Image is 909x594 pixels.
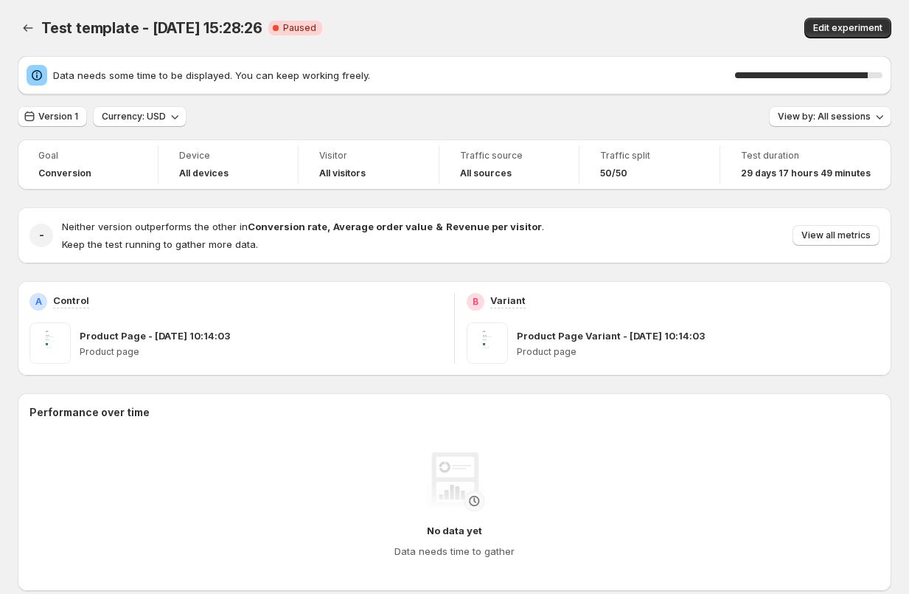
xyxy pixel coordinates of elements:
a: Test duration29 days 17 hours 49 minutes [741,148,871,181]
span: Test duration [741,150,871,162]
h2: Performance over time [29,405,880,420]
a: DeviceAll devices [179,148,278,181]
span: 50/50 [600,168,627,179]
button: View all metrics [793,225,880,246]
strong: , [327,221,330,232]
button: Currency: USD [93,106,187,127]
button: View by: All sessions [769,106,891,127]
strong: & [436,221,443,232]
button: Edit experiment [804,18,891,38]
p: Product Page - [DATE] 10:14:03 [80,328,230,343]
span: Traffic source [460,150,559,162]
span: View by: All sessions [778,111,871,122]
span: Visitor [319,150,418,162]
span: View all metrics [801,229,871,241]
img: No data yet [425,452,484,511]
span: Paused [283,22,316,34]
span: Device [179,150,278,162]
span: Conversion [38,168,91,179]
a: Traffic split50/50 [600,148,699,181]
p: Control [53,293,89,308]
a: GoalConversion [38,148,137,181]
span: Currency: USD [102,111,166,122]
a: VisitorAll visitors [319,148,418,181]
span: Version 1 [38,111,78,122]
h4: Data needs time to gather [394,544,515,559]
strong: Revenue per visitor [446,221,542,232]
button: Back [18,18,38,38]
h2: B [473,296,478,308]
span: Traffic split [600,150,699,162]
button: Version 1 [18,106,87,127]
span: Data needs some time to be displayed. You can keep working freely. [53,68,735,83]
h4: All devices [179,168,229,179]
span: Test template - [DATE] 15:28:26 [41,19,262,37]
p: Product Page Variant - [DATE] 10:14:03 [517,328,705,343]
p: Product page [80,346,442,358]
span: Goal [38,150,137,162]
img: Product Page - Apr 9, 10:14:03 [29,322,71,364]
h4: All sources [460,168,512,179]
span: Edit experiment [813,22,882,34]
strong: Average order value [333,221,433,232]
span: Neither version outperforms the other in . [62,221,544,232]
a: Traffic sourceAll sources [460,148,559,181]
span: 29 days 17 hours 49 minutes [741,168,871,179]
p: Product page [517,346,880,358]
h4: No data yet [427,523,482,538]
img: Product Page Variant - Apr 9, 10:14:03 [467,322,508,364]
h4: All visitors [319,168,366,179]
p: Variant [490,293,526,308]
h2: - [39,228,44,243]
h2: A [35,296,42,308]
span: Keep the test running to gather more data. [62,238,258,250]
strong: Conversion rate [248,221,327,232]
